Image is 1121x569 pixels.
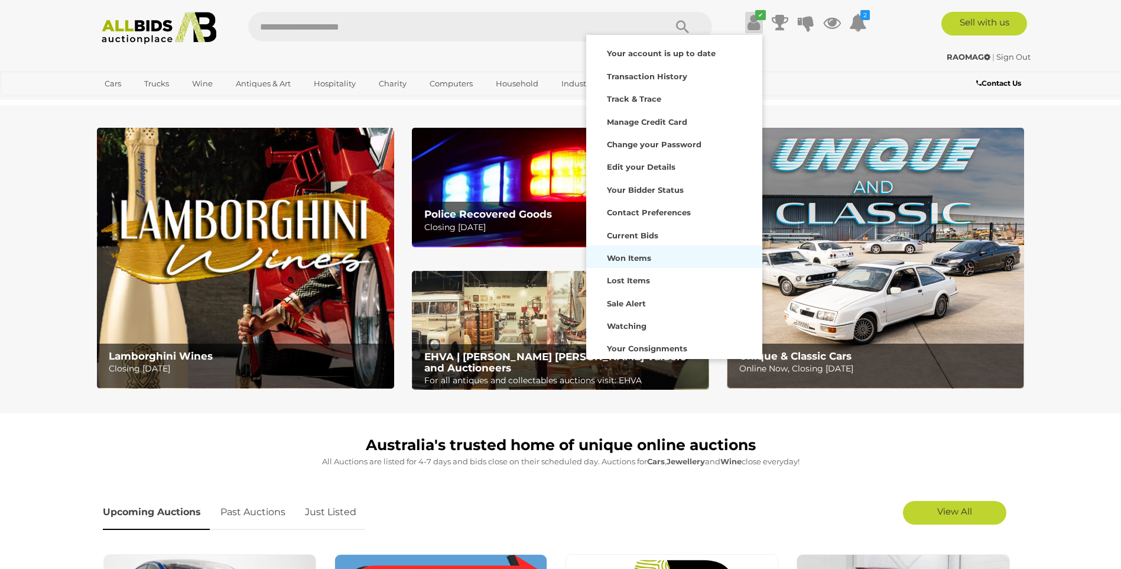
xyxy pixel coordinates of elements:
[976,79,1021,88] b: Contact Us
[607,49,716,58] strong: Your account is up to date
[727,128,1024,389] a: Unique & Classic Cars Unique & Classic Cars Online Now, Closing [DATE]
[607,185,684,195] strong: Your Bidder Status
[607,299,646,308] strong: Sale Alert
[607,253,651,263] strong: Won Items
[306,74,363,93] a: Hospitality
[424,220,703,235] p: Closing [DATE]
[422,74,480,93] a: Computers
[412,128,709,247] a: Police Recovered Goods Police Recovered Goods Closing [DATE]
[586,268,762,290] a: Lost Items
[720,457,742,466] strong: Wine
[607,344,687,353] strong: Your Consignments
[755,10,766,20] i: ✔
[109,350,213,362] b: Lamborghini Wines
[228,74,298,93] a: Antiques & Art
[653,12,712,41] button: Search
[739,361,1018,376] p: Online Now, Closing [DATE]
[947,52,992,62] a: RAOMAG
[745,12,763,33] a: ✔
[103,495,210,530] a: Upcoming Auctions
[607,117,687,127] strong: Manage Credit Card
[586,313,762,336] a: Watching
[137,74,177,93] a: Trucks
[488,74,546,93] a: Household
[976,77,1024,90] a: Contact Us
[607,140,701,149] strong: Change your Password
[667,457,705,466] strong: Jewellery
[586,132,762,154] a: Change your Password
[607,208,691,217] strong: Contact Preferences
[103,437,1019,454] h1: Australia's trusted home of unique online auctions
[992,52,995,62] span: |
[586,200,762,222] a: Contact Preferences
[212,495,294,530] a: Past Auctions
[554,74,606,93] a: Industrial
[586,109,762,132] a: Manage Credit Card
[739,350,852,362] b: Unique & Classic Cars
[97,74,129,93] a: Cars
[412,271,709,390] img: EHVA | Evans Hastings Valuers and Auctioneers
[586,245,762,268] a: Won Items
[607,321,646,331] strong: Watching
[412,271,709,390] a: EHVA | Evans Hastings Valuers and Auctioneers EHVA | [PERSON_NAME] [PERSON_NAME] Valuers and Auct...
[727,128,1024,389] img: Unique & Classic Cars
[424,373,703,388] p: For all antiques and collectables auctions visit: EHVA
[586,336,762,358] a: Your Consignments
[607,276,650,285] strong: Lost Items
[607,231,658,240] strong: Current Bids
[296,495,365,530] a: Just Listed
[586,86,762,109] a: Track & Trace
[95,12,223,44] img: Allbids.com.au
[586,291,762,313] a: Sale Alert
[109,361,387,376] p: Closing [DATE]
[586,154,762,177] a: Edit your Details
[184,74,220,93] a: Wine
[371,74,414,93] a: Charity
[97,93,196,113] a: [GEOGRAPHIC_DATA]
[947,52,990,62] strong: RAOMAG
[647,457,665,466] strong: Cars
[607,94,661,104] strong: Track & Trace
[607,72,687,81] strong: Transaction History
[586,177,762,200] a: Your Bidder Status
[860,10,870,20] i: 2
[607,162,675,172] strong: Edit your Details
[586,64,762,86] a: Transaction History
[937,506,972,517] span: View All
[412,128,709,247] img: Police Recovered Goods
[97,128,394,389] a: Lamborghini Wines Lamborghini Wines Closing [DATE]
[903,501,1006,525] a: View All
[586,41,762,63] a: Your account is up to date
[424,351,686,374] b: EHVA | [PERSON_NAME] [PERSON_NAME] Valuers and Auctioneers
[941,12,1027,35] a: Sell with us
[849,12,867,33] a: 2
[996,52,1031,62] a: Sign Out
[424,208,552,220] b: Police Recovered Goods
[97,128,394,389] img: Lamborghini Wines
[103,455,1019,468] p: All Auctions are listed for 4-7 days and bids close on their scheduled day. Auctions for , and cl...
[586,223,762,245] a: Current Bids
